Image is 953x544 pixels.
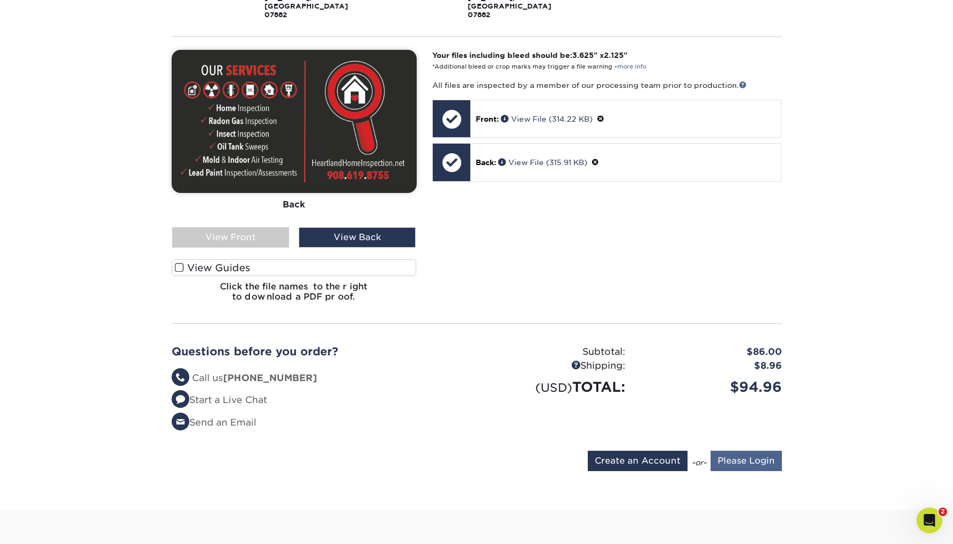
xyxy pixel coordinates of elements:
h2: Questions before you order? [172,345,469,358]
div: Subtotal: [477,345,633,359]
div: Shipping: [477,359,633,373]
label: View Guides [172,259,417,276]
a: more info [617,63,646,70]
span: 3.625 [572,51,594,59]
strong: [PHONE_NUMBER] [223,372,317,383]
p: All files are inspected by a member of our processing team prior to production. [432,80,781,91]
div: TOTAL: [477,377,633,397]
div: $8.96 [633,359,790,373]
div: Back [172,193,417,217]
input: Create an Account [588,451,688,471]
span: 2.125 [604,51,624,59]
div: View Back [299,227,416,248]
h6: Click the file names to the right to download a PDF proof. [172,281,417,310]
small: (USD) [535,381,572,394]
span: Back: [476,158,496,167]
iframe: Intercom live chat [917,508,942,533]
span: 2 [939,508,947,516]
div: $86.00 [633,345,790,359]
input: Please Login [711,451,782,471]
a: Start a Live Chat [172,394,267,405]
li: Call us [172,371,469,385]
em: -or- [692,458,706,467]
a: View File (315.91 KB) [498,158,587,167]
a: View File (314.22 KB) [501,115,593,123]
span: Front: [476,115,499,123]
a: Send an Email [172,417,256,428]
small: *Additional bleed or crop marks may trigger a file warning – [432,63,646,70]
div: $94.96 [633,377,790,397]
strong: Your files including bleed should be: " x " [432,51,627,59]
div: View Front [172,227,289,248]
